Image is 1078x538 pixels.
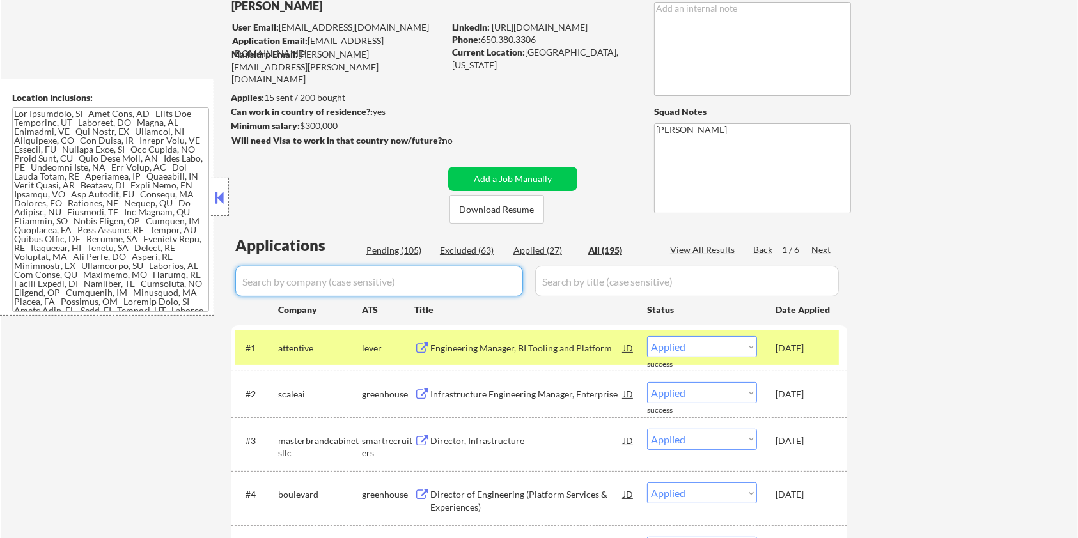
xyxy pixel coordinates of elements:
[492,22,588,33] a: [URL][DOMAIN_NAME]
[232,21,444,34] div: [EMAIL_ADDRESS][DOMAIN_NAME]
[232,35,444,59] div: [EMAIL_ADDRESS][DOMAIN_NAME]
[278,434,362,459] div: masterbrandcabinetsllc
[246,388,268,401] div: #2
[622,382,635,405] div: JD
[452,46,633,71] div: [GEOGRAPHIC_DATA], [US_STATE]
[654,105,851,118] div: Squad Notes
[235,238,362,253] div: Applications
[231,49,298,59] strong: Mailslurp Email:
[414,304,635,316] div: Title
[12,91,209,104] div: Location Inclusions:
[535,266,839,296] input: Search by title (case sensitive)
[231,135,444,146] strong: Will need Visa to work in that country now/future?:
[452,22,490,33] strong: LinkedIn:
[430,434,623,447] div: Director, Infrastructure
[362,388,414,401] div: greenhouse
[647,298,757,321] div: Status
[776,388,832,401] div: [DATE]
[362,488,414,501] div: greenhouse
[231,119,444,132] div: $300,000
[670,243,738,256] div: View All Results
[647,405,698,416] div: success
[452,33,633,46] div: 650.380.3306
[776,488,832,501] div: [DATE]
[232,22,279,33] strong: User Email:
[278,304,362,316] div: Company
[278,388,362,401] div: scaleai
[776,304,832,316] div: Date Applied
[430,342,623,355] div: Engineering Manager, BI Tooling and Platform
[449,195,544,224] button: Download Resume
[235,266,523,296] input: Search by company (case sensitive)
[440,244,504,257] div: Excluded (63)
[231,120,300,131] strong: Minimum salary:
[430,488,623,513] div: Director of Engineering (Platform Services & Experiences)
[246,342,268,355] div: #1
[231,92,264,103] strong: Applies:
[448,167,577,191] button: Add a Job Manually
[776,434,832,447] div: [DATE]
[622,429,635,452] div: JD
[811,243,832,256] div: Next
[362,342,414,355] div: lever
[278,488,362,501] div: boulevard
[231,91,444,104] div: 15 sent / 200 bought
[430,388,623,401] div: Infrastructure Engineering Manager, Enterprise
[452,47,525,58] strong: Current Location:
[366,244,430,257] div: Pending (105)
[647,359,698,370] div: success
[362,304,414,316] div: ATS
[513,244,577,257] div: Applied (27)
[246,434,268,447] div: #3
[231,105,440,118] div: yes
[622,336,635,359] div: JD
[452,34,481,45] strong: Phone:
[753,243,774,256] div: Back
[231,106,373,117] strong: Can work in country of residence?:
[232,35,308,46] strong: Application Email:
[588,244,652,257] div: All (195)
[442,134,479,147] div: no
[782,243,811,256] div: 1 / 6
[246,488,268,501] div: #4
[776,342,832,355] div: [DATE]
[622,482,635,505] div: JD
[278,342,362,355] div: attentive
[362,434,414,459] div: smartrecruiters
[231,48,444,86] div: [PERSON_NAME][EMAIL_ADDRESS][PERSON_NAME][DOMAIN_NAME]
